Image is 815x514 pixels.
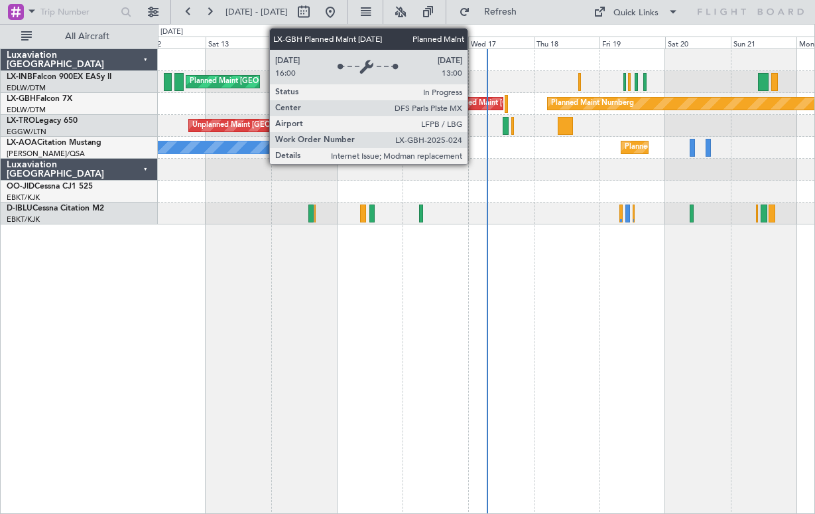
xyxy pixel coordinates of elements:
a: D-IBLUCessna Citation M2 [7,205,104,213]
div: Unplanned Maint [GEOGRAPHIC_DATA] ([PERSON_NAME] Intl) [192,116,407,135]
a: EGGW/LTN [7,127,46,137]
span: OO-JID [7,183,34,191]
a: LX-AOACitation Mustang [7,139,101,147]
a: [PERSON_NAME]/QSA [7,149,85,159]
a: EDLW/DTM [7,105,46,115]
span: LX-GBH [7,95,36,103]
div: Mon 15 [337,37,403,48]
div: Planned Maint [GEOGRAPHIC_DATA] ([GEOGRAPHIC_DATA]) [190,72,399,92]
div: Fri 19 [599,37,665,48]
span: LX-INB [7,73,32,81]
span: [DATE] - [DATE] [225,6,288,18]
a: LX-INBFalcon 900EX EASy II [7,73,111,81]
div: Sun 14 [271,37,337,48]
div: Planned Maint [GEOGRAPHIC_DATA] ([GEOGRAPHIC_DATA]) [450,94,658,114]
input: Trip Number [40,2,117,22]
div: Tue 16 [403,37,468,48]
div: Planned Maint Nice ([GEOGRAPHIC_DATA]) [625,137,773,157]
button: Refresh [453,1,533,23]
a: EDLW/DTM [7,83,46,93]
div: Fri 12 [140,37,206,48]
span: All Aircraft [34,32,140,41]
a: LX-TROLegacy 650 [7,117,78,125]
div: Planned Maint Nurnberg [551,94,634,114]
div: [DATE] [160,27,183,38]
span: LX-TRO [7,117,35,125]
div: Sat 20 [665,37,731,48]
div: Wed 17 [468,37,534,48]
div: Sun 21 [731,37,796,48]
span: Refresh [473,7,529,17]
div: Thu 18 [534,37,599,48]
div: Sat 13 [206,37,271,48]
span: D-IBLU [7,205,32,213]
button: Quick Links [587,1,685,23]
a: OO-JIDCessna CJ1 525 [7,183,93,191]
button: All Aircraft [15,26,144,47]
a: EBKT/KJK [7,193,40,203]
a: EBKT/KJK [7,214,40,224]
a: LX-GBHFalcon 7X [7,95,72,103]
div: Quick Links [613,7,658,20]
span: LX-AOA [7,139,37,147]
